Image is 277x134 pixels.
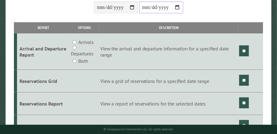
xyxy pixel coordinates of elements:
th: Description [99,22,238,33]
td: Arrival and Departure Report [17,33,70,70]
th: Report [17,22,70,33]
td: View a grid of reservations for a specified date range [99,70,238,93]
label: Both [78,57,88,65]
td: Reservations Report [17,92,70,115]
td: View a report of reservations for the selected dates [99,92,238,115]
td: Reservations Grid [17,70,70,93]
td: View the arrival and departure information for a specified date range [99,33,238,70]
th: Options [70,22,99,33]
small: © Campground Commander LLC. All rights reserved. [104,127,174,131]
label: Arrivals [78,38,94,46]
label: Departures [71,50,93,57]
